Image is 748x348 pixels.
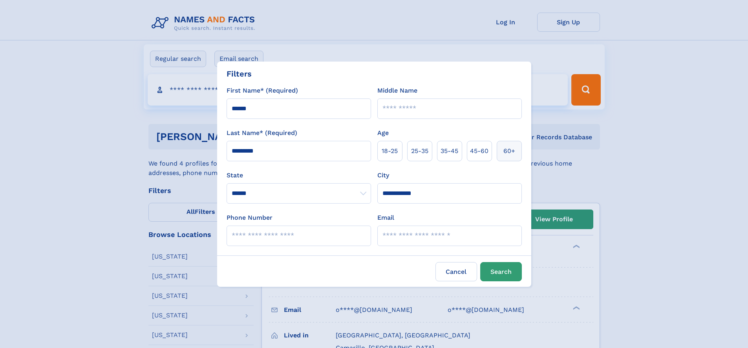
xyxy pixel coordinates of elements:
[227,86,298,95] label: First Name* (Required)
[377,171,389,180] label: City
[441,146,458,156] span: 35‑45
[411,146,428,156] span: 25‑35
[382,146,398,156] span: 18‑25
[480,262,522,281] button: Search
[470,146,488,156] span: 45‑60
[227,171,371,180] label: State
[377,128,389,138] label: Age
[227,213,272,222] label: Phone Number
[227,128,297,138] label: Last Name* (Required)
[377,86,417,95] label: Middle Name
[227,68,252,80] div: Filters
[503,146,515,156] span: 60+
[377,213,394,222] label: Email
[435,262,477,281] label: Cancel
